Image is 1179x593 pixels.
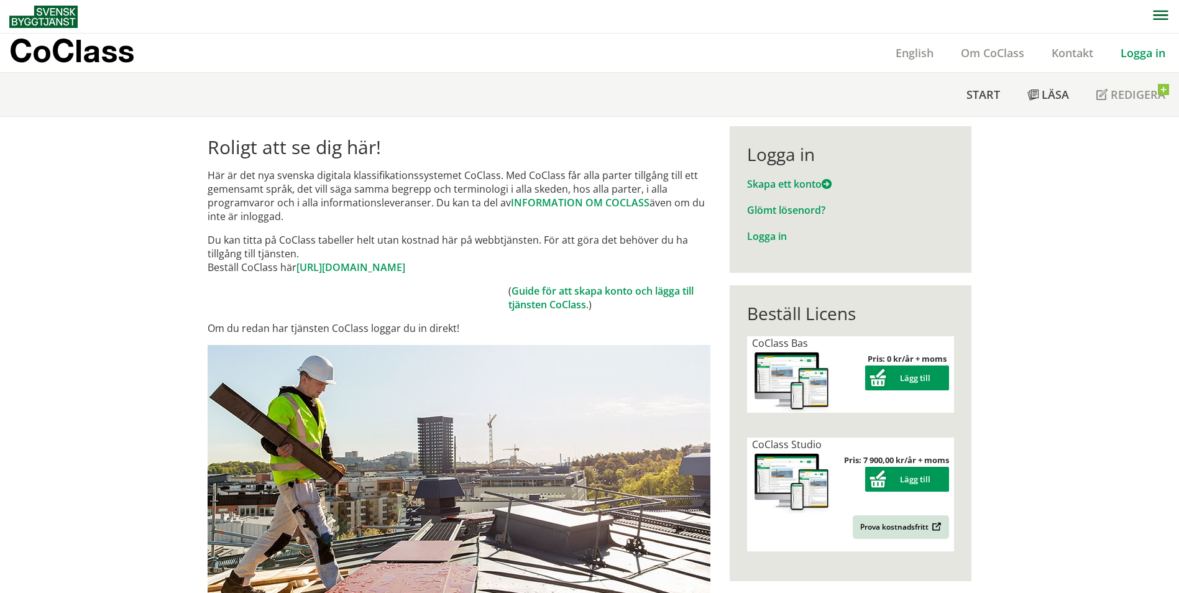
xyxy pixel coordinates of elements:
p: CoClass [9,44,134,58]
a: [URL][DOMAIN_NAME] [296,260,405,274]
strong: Pris: 7 900,00 kr/år + moms [844,454,949,466]
span: Läsa [1042,87,1069,102]
a: Lägg till [865,372,949,384]
a: Start [953,73,1014,116]
img: Outbound.png [930,522,942,531]
img: coclass-license.jpg [752,350,832,413]
div: Beställ Licens [747,303,954,324]
a: Kontakt [1038,45,1107,60]
a: Läsa [1014,73,1083,116]
span: CoClass Studio [752,438,822,451]
img: Svensk Byggtjänst [9,6,78,28]
a: Prova kostnadsfritt [853,515,949,539]
a: Guide för att skapa konto och lägga till tjänsten CoClass [508,284,694,311]
div: Logga in [747,144,954,165]
a: Om CoClass [947,45,1038,60]
span: Start [966,87,1000,102]
button: Lägg till [865,467,949,492]
p: Du kan titta på CoClass tabeller helt utan kostnad här på webbtjänsten. För att göra det behöver ... [208,233,710,274]
a: Skapa ett konto [747,177,832,191]
a: CoClass [9,34,161,72]
a: Logga in [1107,45,1179,60]
a: Logga in [747,229,787,243]
span: CoClass Bas [752,336,808,350]
a: INFORMATION OM COCLASS [511,196,649,209]
p: Om du redan har tjänsten CoClass loggar du in direkt! [208,321,710,335]
strong: Pris: 0 kr/år + moms [868,353,947,364]
a: Glömt lösenord? [747,203,825,217]
td: ( .) [508,284,710,311]
p: Här är det nya svenska digitala klassifikationssystemet CoClass. Med CoClass får alla parter till... [208,168,710,223]
a: Lägg till [865,474,949,485]
button: Lägg till [865,365,949,390]
img: coclass-license.jpg [752,451,832,514]
a: English [882,45,947,60]
h1: Roligt att se dig här! [208,136,710,159]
